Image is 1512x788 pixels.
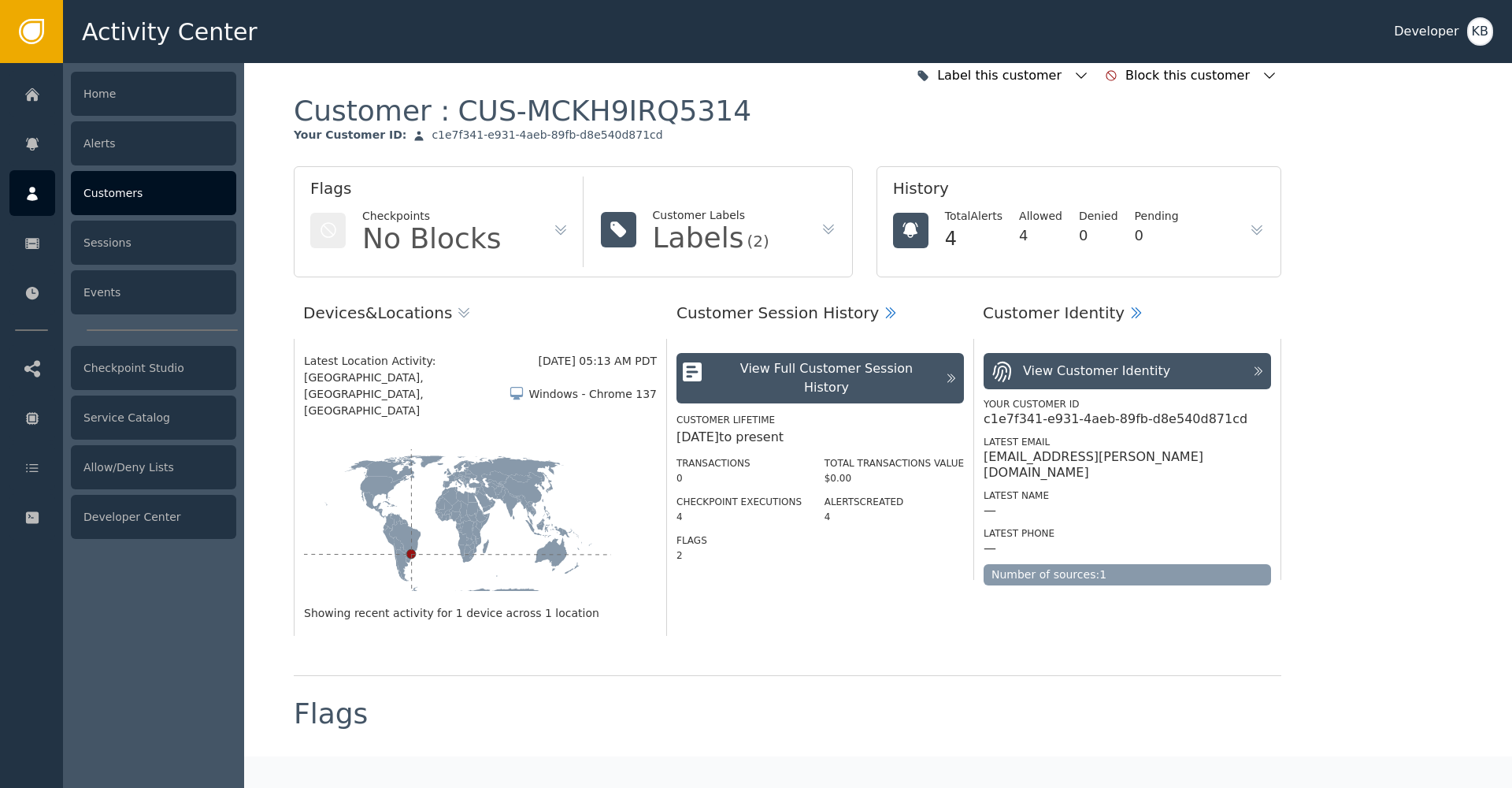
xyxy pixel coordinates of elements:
[71,270,236,314] div: Events
[82,14,258,50] span: Activity Center
[304,605,657,622] div: Showing recent activity for 1 device across 1 location
[528,386,657,403] div: Windows - Chrome 137
[294,700,368,728] div: Flags
[825,496,904,507] label: Alerts Created
[294,755,479,783] div: Customer Labels (2)
[9,345,236,391] a: Checkpoint Studio
[71,171,236,215] div: Customers
[676,458,750,469] label: Transactions
[984,526,1271,541] div: Latest Phone
[676,496,802,507] label: Checkpoint Executions
[676,510,802,524] div: 4
[9,395,236,440] a: Service Catalog
[304,353,539,370] div: Latest Location Activity:
[825,510,964,524] div: 4
[1135,225,1179,246] div: 0
[676,414,775,426] label: Customer Lifetime
[1101,58,1281,93] button: Block this customer
[984,564,1271,585] div: Number of sources: 1
[716,359,937,397] div: View Full Customer Session History
[1079,225,1118,246] div: 0
[1125,66,1254,85] div: Block this customer
[9,444,236,490] a: Allow/Deny Lists
[676,548,802,563] div: 2
[539,353,657,370] div: [DATE] 05:13 AM PDT
[1135,208,1179,225] div: Pending
[913,58,1093,93] button: Label this customer
[984,489,1271,503] div: Latest Name
[71,221,236,265] div: Sessions
[653,207,769,224] div: Customer Labels
[945,208,1002,225] div: Total Alerts
[984,435,1271,449] div: Latest Email
[71,121,236,165] div: Alerts
[71,495,236,539] div: Developer Center
[491,752,672,786] button: Label this customer
[984,411,1247,427] div: c1e7f341-e931-4aeb-89fb-d8e540d871cd
[945,225,1002,253] div: 4
[984,541,996,556] div: —
[310,177,569,208] div: Flags
[825,471,964,485] div: $0.00
[303,301,452,325] div: Devices & Locations
[71,72,236,116] div: Home
[1019,225,1062,246] div: 4
[984,449,1271,481] div: [EMAIL_ADDRESS][PERSON_NAME][DOMAIN_NAME]
[983,301,1125,325] div: Customer Identity
[676,353,964,403] button: View Full Customer Session History
[676,428,964,447] div: [DATE] to present
[9,121,236,166] a: Alerts
[9,220,236,266] a: Sessions
[1467,17,1493,46] button: KB
[984,397,1271,411] div: Your Customer ID
[294,128,406,143] div: Your Customer ID :
[825,458,964,469] label: Total Transactions Value
[362,225,502,253] div: No Blocks
[9,170,236,216] a: Customers
[71,445,236,489] div: Allow/Deny Lists
[362,208,502,225] div: Checkpoints
[9,269,236,315] a: Events
[893,177,1265,208] div: History
[653,224,744,252] div: Labels
[937,66,1065,85] div: Label this customer
[9,71,236,117] a: Home
[1394,22,1458,41] div: Developer
[676,301,879,325] div: Customer Session History
[747,233,769,249] div: (2)
[304,370,509,419] span: [GEOGRAPHIC_DATA], [GEOGRAPHIC_DATA], [GEOGRAPHIC_DATA]
[432,128,662,143] div: c1e7f341-e931-4aeb-89fb-d8e540d871cd
[71,346,236,390] div: Checkpoint Studio
[9,494,236,540] a: Developer Center
[676,471,802,485] div: 0
[984,503,996,519] div: —
[1079,208,1118,225] div: Denied
[676,535,707,546] label: Flags
[458,93,751,128] div: CUS-MCKH9IRQ5314
[1019,208,1062,225] div: Allowed
[1023,362,1170,381] div: View Customer Identity
[71,396,236,440] div: Service Catalog
[294,93,751,128] div: Customer :
[984,353,1271,389] button: View Customer Identity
